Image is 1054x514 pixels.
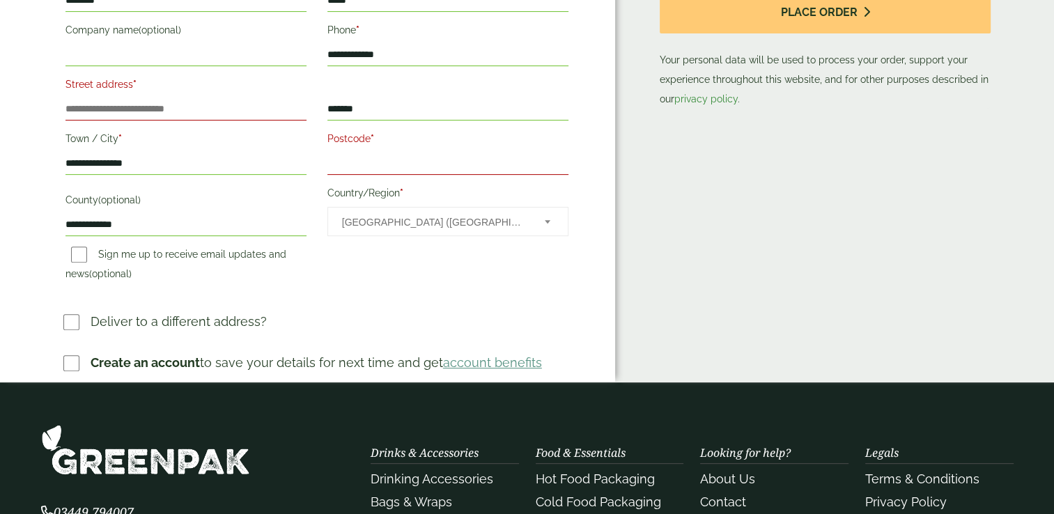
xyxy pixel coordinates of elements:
label: Sign me up to receive email updates and news [65,249,286,283]
span: (optional) [98,194,141,205]
span: (optional) [89,268,132,279]
a: Drinking Accessories [371,472,493,486]
label: Town / City [65,129,307,153]
a: Privacy Policy [865,494,947,509]
abbr: required [356,24,359,36]
img: GreenPak Supplies [41,424,250,475]
label: Phone [327,20,568,44]
label: Postcode [327,129,568,153]
label: Street address [65,75,307,98]
label: County [65,190,307,214]
label: Country/Region [327,183,568,207]
a: Terms & Conditions [865,472,979,486]
a: Cold Food Packaging [536,494,661,509]
a: Bags & Wraps [371,494,452,509]
a: Contact [700,494,746,509]
input: Sign me up to receive email updates and news(optional) [71,247,87,263]
a: account benefits [443,355,542,370]
strong: Create an account [91,355,200,370]
p: to save your details for next time and get [91,353,542,372]
a: About Us [700,472,755,486]
span: (optional) [139,24,181,36]
a: privacy policy [674,93,738,104]
abbr: required [118,133,122,144]
abbr: required [400,187,403,198]
p: Deliver to a different address? [91,312,267,331]
a: Hot Food Packaging [536,472,655,486]
span: Country/Region [327,207,568,236]
span: United Kingdom (UK) [342,208,526,237]
abbr: required [371,133,374,144]
abbr: required [133,79,137,90]
label: Company name [65,20,307,44]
